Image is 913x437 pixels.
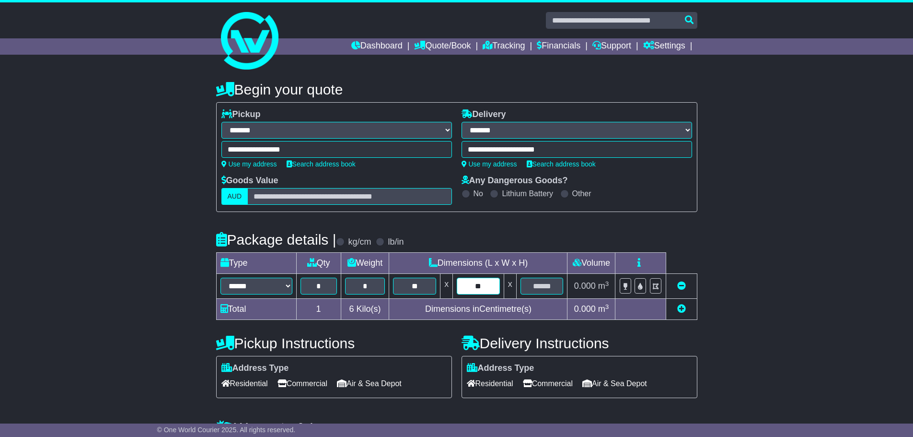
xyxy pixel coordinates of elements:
span: © One World Courier 2025. All rights reserved. [157,426,296,434]
a: Remove this item [677,281,686,291]
label: AUD [221,188,248,205]
td: Dimensions (L x W x H) [389,253,567,274]
span: Residential [467,376,513,391]
h4: Warranty & Insurance [216,420,697,436]
span: Residential [221,376,268,391]
a: Add new item [677,304,686,314]
td: Weight [341,253,389,274]
label: Delivery [462,109,506,120]
h4: Begin your quote [216,82,697,97]
sup: 3 [605,280,609,287]
td: x [440,274,453,299]
a: Financials [537,38,580,55]
span: Commercial [523,376,573,391]
label: Lithium Battery [502,189,553,198]
label: Any Dangerous Goods? [462,176,568,186]
span: m [598,304,609,314]
label: No [474,189,483,198]
td: Volume [567,253,615,274]
td: Total [216,299,296,320]
td: Kilo(s) [341,299,389,320]
a: Settings [643,38,685,55]
label: Pickup [221,109,261,120]
h4: Package details | [216,232,336,248]
span: m [598,281,609,291]
td: Dimensions in Centimetre(s) [389,299,567,320]
span: 0.000 [574,281,596,291]
td: 1 [296,299,341,320]
label: kg/cm [348,237,371,248]
a: Quote/Book [414,38,471,55]
a: Search address book [287,160,356,168]
sup: 3 [605,303,609,310]
span: Air & Sea Depot [337,376,402,391]
a: Use my address [462,160,517,168]
a: Tracking [483,38,525,55]
td: x [504,274,516,299]
a: Dashboard [351,38,403,55]
h4: Delivery Instructions [462,335,697,351]
label: Address Type [221,363,289,374]
label: Address Type [467,363,534,374]
label: lb/in [388,237,404,248]
h4: Pickup Instructions [216,335,452,351]
td: Type [216,253,296,274]
label: Goods Value [221,176,278,186]
a: Use my address [221,160,277,168]
a: Support [592,38,631,55]
label: Other [572,189,591,198]
span: Commercial [277,376,327,391]
td: Qty [296,253,341,274]
span: Air & Sea Depot [582,376,647,391]
span: 6 [349,304,354,314]
span: 0.000 [574,304,596,314]
a: Search address book [527,160,596,168]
